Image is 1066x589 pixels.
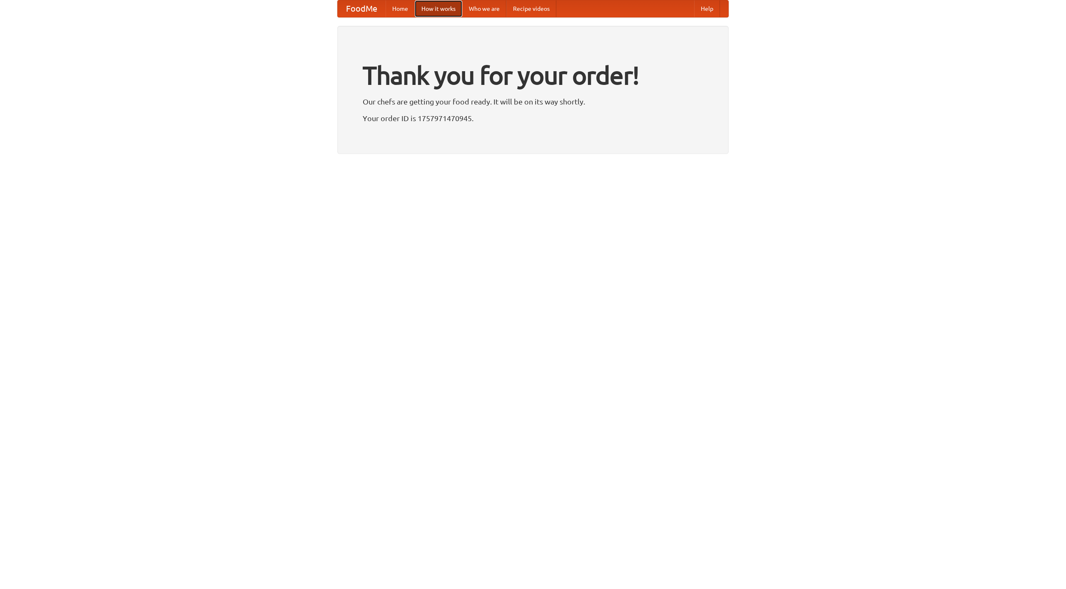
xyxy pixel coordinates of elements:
[462,0,506,17] a: Who we are
[506,0,556,17] a: Recipe videos
[386,0,415,17] a: Home
[338,0,386,17] a: FoodMe
[363,112,703,124] p: Your order ID is 1757971470945.
[415,0,462,17] a: How it works
[694,0,720,17] a: Help
[363,95,703,108] p: Our chefs are getting your food ready. It will be on its way shortly.
[363,55,703,95] h1: Thank you for your order!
